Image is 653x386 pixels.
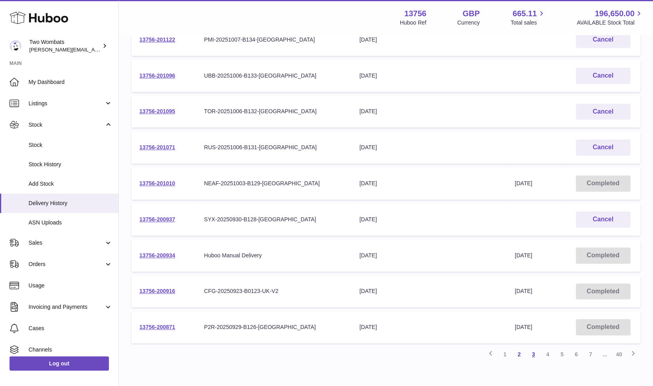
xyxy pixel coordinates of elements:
[612,347,626,361] a: 40
[498,347,512,361] a: 1
[139,36,175,43] a: 13756-201122
[515,288,532,294] span: [DATE]
[360,180,499,187] div: [DATE]
[360,216,499,223] div: [DATE]
[29,303,104,311] span: Invoicing and Payments
[463,8,480,19] strong: GBP
[360,72,499,80] div: [DATE]
[360,252,499,259] div: [DATE]
[10,356,109,371] a: Log out
[139,144,175,150] a: 13756-201071
[139,324,175,330] a: 13756-200871
[512,8,537,19] span: 665.11
[360,144,499,151] div: [DATE]
[29,325,112,332] span: Cases
[576,139,630,156] button: Cancel
[360,323,499,331] div: [DATE]
[29,141,112,149] span: Stock
[139,180,175,186] a: 13756-201010
[29,78,112,86] span: My Dashboard
[29,161,112,168] span: Stock History
[29,180,112,188] span: Add Stock
[510,19,546,27] span: Total sales
[204,180,343,187] div: NEAF-20251003-B129-[GEOGRAPHIC_DATA]
[139,288,175,294] a: 13756-200916
[400,19,426,27] div: Huboo Ref
[595,8,634,19] span: 196,650.00
[360,108,499,115] div: [DATE]
[29,261,104,268] span: Orders
[204,36,343,44] div: PMI-20251007-B134-[GEOGRAPHIC_DATA]
[576,211,630,228] button: Cancel
[510,8,546,27] a: 665.11 Total sales
[29,100,104,107] span: Listings
[360,36,499,44] div: [DATE]
[569,347,583,361] a: 6
[457,19,480,27] div: Currency
[29,121,104,129] span: Stock
[576,104,630,120] button: Cancel
[404,8,426,19] strong: 13756
[204,72,343,80] div: UBB-20251006-B133-[GEOGRAPHIC_DATA]
[577,8,643,27] a: 196,650.00 AVAILABLE Stock Total
[29,46,201,53] span: [PERSON_NAME][EMAIL_ADDRESS][PERSON_NAME][DOMAIN_NAME]
[139,252,175,259] a: 13756-200934
[204,323,343,331] div: P2R-20250929-B126-[GEOGRAPHIC_DATA]
[204,216,343,223] div: SYX-20250930-B128-[GEOGRAPHIC_DATA]
[598,347,612,361] span: ...
[512,347,526,361] a: 2
[526,347,541,361] a: 3
[139,72,175,79] a: 13756-201096
[515,180,532,186] span: [DATE]
[576,32,630,48] button: Cancel
[139,108,175,114] a: 13756-201095
[29,219,112,226] span: ASN Uploads
[29,282,112,289] span: Usage
[577,19,643,27] span: AVAILABLE Stock Total
[515,324,532,330] span: [DATE]
[10,40,21,52] img: philip.carroll@twowombats.com
[204,108,343,115] div: TOR-20251006-B132-[GEOGRAPHIC_DATA]
[204,144,343,151] div: RUS-20251006-B131-[GEOGRAPHIC_DATA]
[29,346,112,354] span: Channels
[139,216,175,222] a: 13756-200937
[541,347,555,361] a: 4
[204,252,343,259] div: Huboo Manual Delivery
[29,38,101,53] div: Two Wombats
[515,252,532,259] span: [DATE]
[29,200,112,207] span: Delivery History
[29,239,104,247] span: Sales
[576,68,630,84] button: Cancel
[583,347,598,361] a: 7
[360,287,499,295] div: [DATE]
[204,287,343,295] div: CFG-20250923-B0123-UK-V2
[555,347,569,361] a: 5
